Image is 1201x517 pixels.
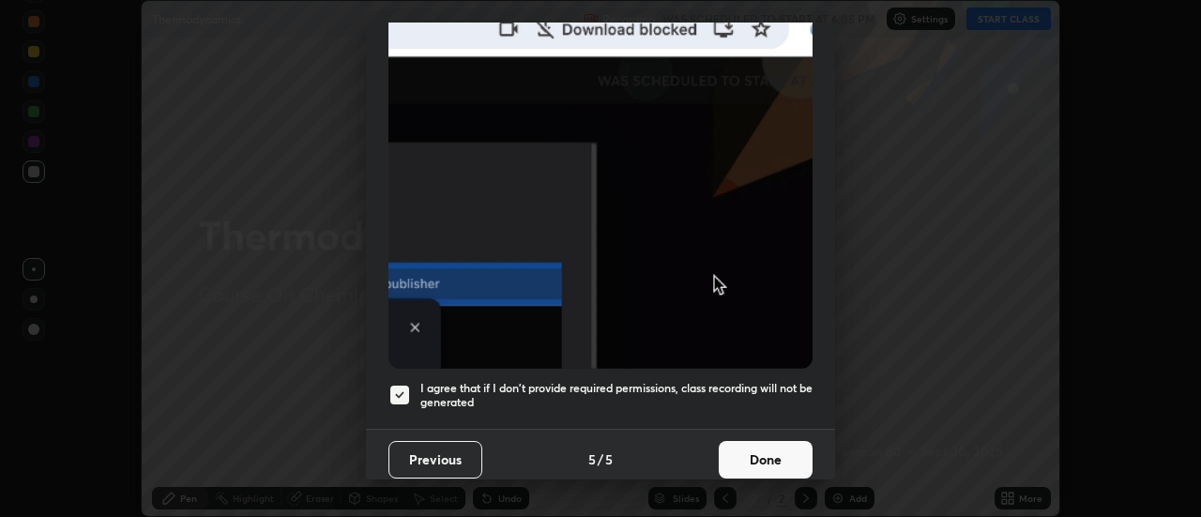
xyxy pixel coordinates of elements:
h5: I agree that if I don't provide required permissions, class recording will not be generated [420,381,813,410]
h4: / [598,449,603,469]
button: Done [719,441,813,479]
button: Previous [388,441,482,479]
h4: 5 [588,449,596,469]
h4: 5 [605,449,613,469]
